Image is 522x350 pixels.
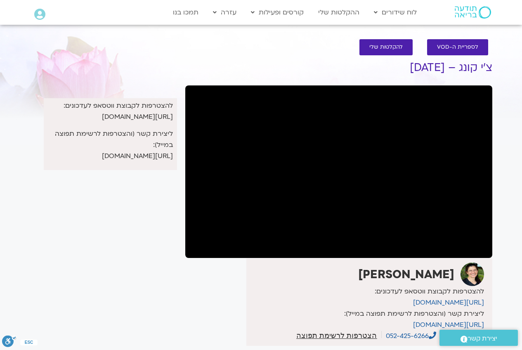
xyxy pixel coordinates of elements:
a: [URL][DOMAIN_NAME] [413,298,484,307]
a: עזרה [209,5,241,20]
span: יצירת קשר [468,333,497,344]
a: תמכו בנו [169,5,203,20]
img: תודעה בריאה [455,6,491,19]
p: ליצירת קשר (והצטרפות לרשימת תפוצה במייל): [URL][DOMAIN_NAME] [48,128,173,162]
a: ההקלטות שלי [314,5,364,20]
a: [URL][DOMAIN_NAME] [413,320,484,329]
img: רונית מלכין [461,262,484,286]
span: להקלטות שלי [369,44,403,50]
span: לספריית ה-VOD [437,44,478,50]
a: הצטרפות לרשימת תפוצה [296,332,377,339]
a: קורסים ופעילות [247,5,308,20]
a: לוח שידורים [370,5,421,20]
strong: [PERSON_NAME] [358,267,454,282]
a: יצירת קשר [439,330,518,346]
p: להצטרפות לקבוצת ווטסאפ לעדכונים: [URL][DOMAIN_NAME] [48,100,173,123]
a: להקלטות שלי [359,39,413,55]
p: ליצירת קשר (והצטרפות לרשימת תפוצה במייל): [248,308,484,331]
a: לספריית ה-VOD [427,39,488,55]
h1: צ'י קונג – [DATE] [185,61,492,74]
a: 052-425-6266 [386,331,436,341]
p: להצטרפות לקבוצת ווטסאפ לעדכונים: [248,286,484,308]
